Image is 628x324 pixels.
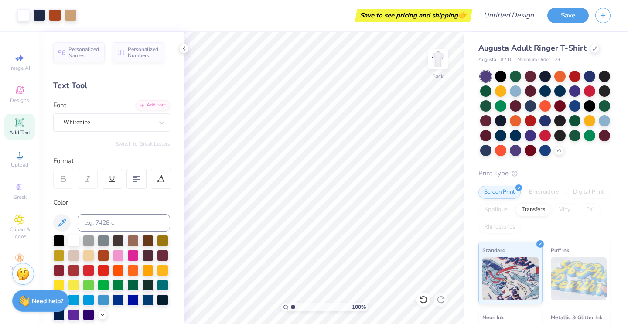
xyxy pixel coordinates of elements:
[11,161,28,168] span: Upload
[580,203,601,216] div: Foil
[478,186,521,199] div: Screen Print
[501,56,513,64] span: # 710
[357,9,470,22] div: Save to see pricing and shipping
[32,297,63,305] strong: Need help?
[477,7,541,24] input: Untitled Design
[551,257,607,300] img: Puff Ink
[352,303,366,311] span: 100 %
[116,140,170,147] button: Switch to Greek Letters
[482,246,505,255] span: Standard
[53,80,170,92] div: Text Tool
[53,198,170,208] div: Color
[547,8,589,23] button: Save
[458,10,468,20] span: 👉
[9,265,30,272] span: Decorate
[551,246,569,255] span: Puff Ink
[478,203,513,216] div: Applique
[482,313,504,322] span: Neon Ink
[478,43,587,53] span: Augusta Adult Ringer T-Shirt
[128,46,159,58] span: Personalized Numbers
[478,56,496,64] span: Augusta
[9,129,30,136] span: Add Text
[551,313,602,322] span: Metallic & Glitter Ink
[10,97,29,104] span: Designs
[432,72,444,80] div: Back
[482,257,539,300] img: Standard
[523,186,565,199] div: Embroidery
[68,46,99,58] span: Personalized Names
[13,194,27,201] span: Greek
[429,51,447,68] img: Back
[567,186,610,199] div: Digital Print
[53,156,171,166] div: Format
[4,226,35,240] span: Clipart & logos
[478,168,611,178] div: Print Type
[136,100,170,110] div: Add Font
[553,203,578,216] div: Vinyl
[53,100,66,110] label: Font
[516,203,551,216] div: Transfers
[10,65,30,72] span: Image AI
[517,56,561,64] span: Minimum Order: 12 +
[478,221,521,234] div: Rhinestones
[78,214,170,232] input: e.g. 7428 c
